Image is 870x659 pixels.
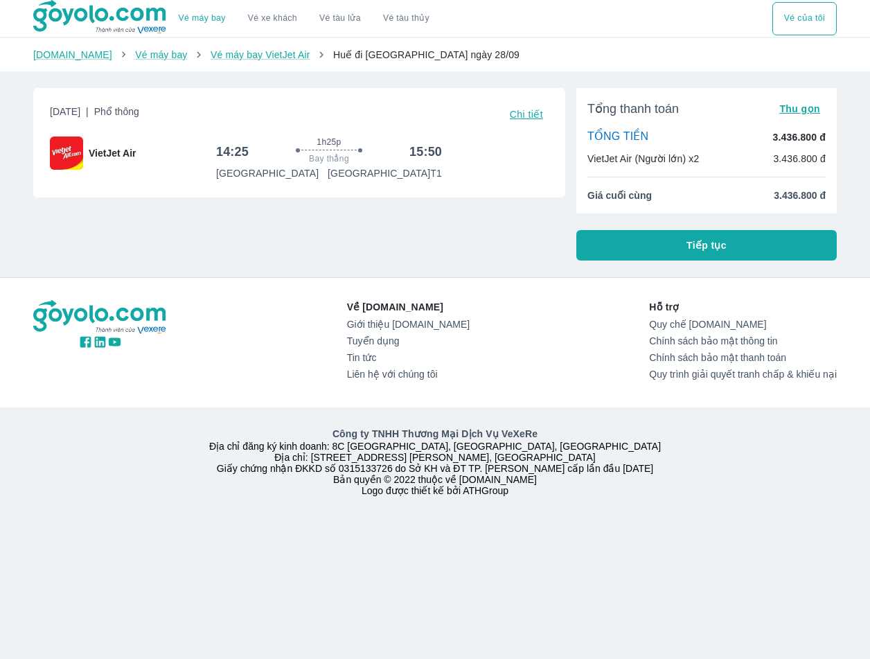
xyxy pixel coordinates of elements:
span: Chi tiết [510,109,543,120]
div: choose transportation mode [168,2,441,35]
p: 3.436.800 đ [773,130,826,144]
span: Thu gọn [779,103,820,114]
h6: 15:50 [409,143,442,160]
a: Liên hệ với chúng tôi [347,369,470,380]
a: Tuyển dụng [347,335,470,346]
span: Phổ thông [94,106,139,117]
button: Vé tàu thủy [372,2,441,35]
div: Địa chỉ đăng ký kinh doanh: 8C [GEOGRAPHIC_DATA], [GEOGRAPHIC_DATA], [GEOGRAPHIC_DATA] Địa chỉ: [... [25,427,845,496]
span: Huế đi [GEOGRAPHIC_DATA] ngày 28/09 [333,49,520,60]
span: VietJet Air [89,146,136,160]
p: Công ty TNHH Thương Mại Dịch Vụ VeXeRe [36,427,834,441]
div: choose transportation mode [772,2,837,35]
a: Vé máy bay [135,49,187,60]
p: VietJet Air (Người lớn) x2 [587,152,699,166]
span: Giá cuối cùng [587,188,652,202]
p: [GEOGRAPHIC_DATA] T1 [328,166,442,180]
button: Tiếp tục [576,230,837,261]
a: Vé máy bay VietJet Air [211,49,310,60]
p: Hỗ trợ [649,300,837,314]
span: | [86,106,89,117]
span: Tiếp tục [686,238,727,252]
a: Quy chế [DOMAIN_NAME] [649,319,837,330]
p: [GEOGRAPHIC_DATA] [216,166,319,180]
a: Chính sách bảo mật thông tin [649,335,837,346]
a: Chính sách bảo mật thanh toán [649,352,837,363]
a: Vé xe khách [248,13,297,24]
span: 3.436.800 đ [774,188,826,202]
span: Bay thẳng [309,153,349,164]
a: Quy trình giải quyết tranh chấp & khiếu nại [649,369,837,380]
p: Về [DOMAIN_NAME] [347,300,470,314]
h6: 14:25 [216,143,249,160]
button: Chi tiết [504,105,549,124]
p: TỔNG TIỀN [587,130,648,145]
button: Thu gọn [774,99,826,118]
button: Vé của tôi [772,2,837,35]
a: Tin tức [347,352,470,363]
span: 1h25p [317,137,341,148]
a: Vé tàu lửa [308,2,372,35]
img: logo [33,300,168,335]
span: Tổng thanh toán [587,100,679,117]
p: 3.436.800 đ [773,152,826,166]
a: [DOMAIN_NAME] [33,49,112,60]
a: Giới thiệu [DOMAIN_NAME] [347,319,470,330]
span: [DATE] [50,105,139,124]
a: Vé máy bay [179,13,226,24]
nav: breadcrumb [33,48,837,62]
